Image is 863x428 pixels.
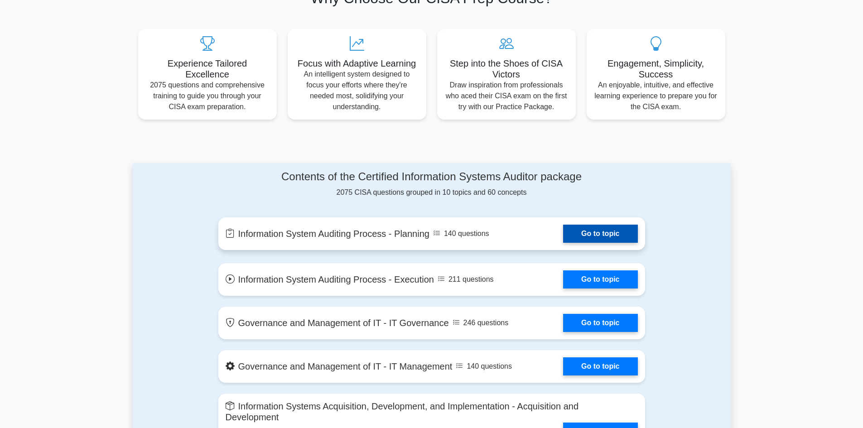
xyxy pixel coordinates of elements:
a: Go to topic [563,225,637,243]
h5: Step into the Shoes of CISA Victors [444,58,569,80]
div: 2075 CISA questions grouped in 10 topics and 60 concepts [218,170,645,198]
p: An intelligent system designed to focus your efforts where they're needed most, solidifying your ... [295,69,419,112]
p: 2075 questions and comprehensive training to guide you through your CISA exam preparation. [145,80,270,112]
p: Draw inspiration from professionals who aced their CISA exam on the first try with our Practice P... [444,80,569,112]
a: Go to topic [563,314,637,332]
h5: Experience Tailored Excellence [145,58,270,80]
h5: Focus with Adaptive Learning [295,58,419,69]
a: Go to topic [563,357,637,375]
p: An enjoyable, intuitive, and effective learning experience to prepare you for the CISA exam. [594,80,718,112]
a: Go to topic [563,270,637,289]
h5: Engagement, Simplicity, Success [594,58,718,80]
h4: Contents of the Certified Information Systems Auditor package [218,170,645,183]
